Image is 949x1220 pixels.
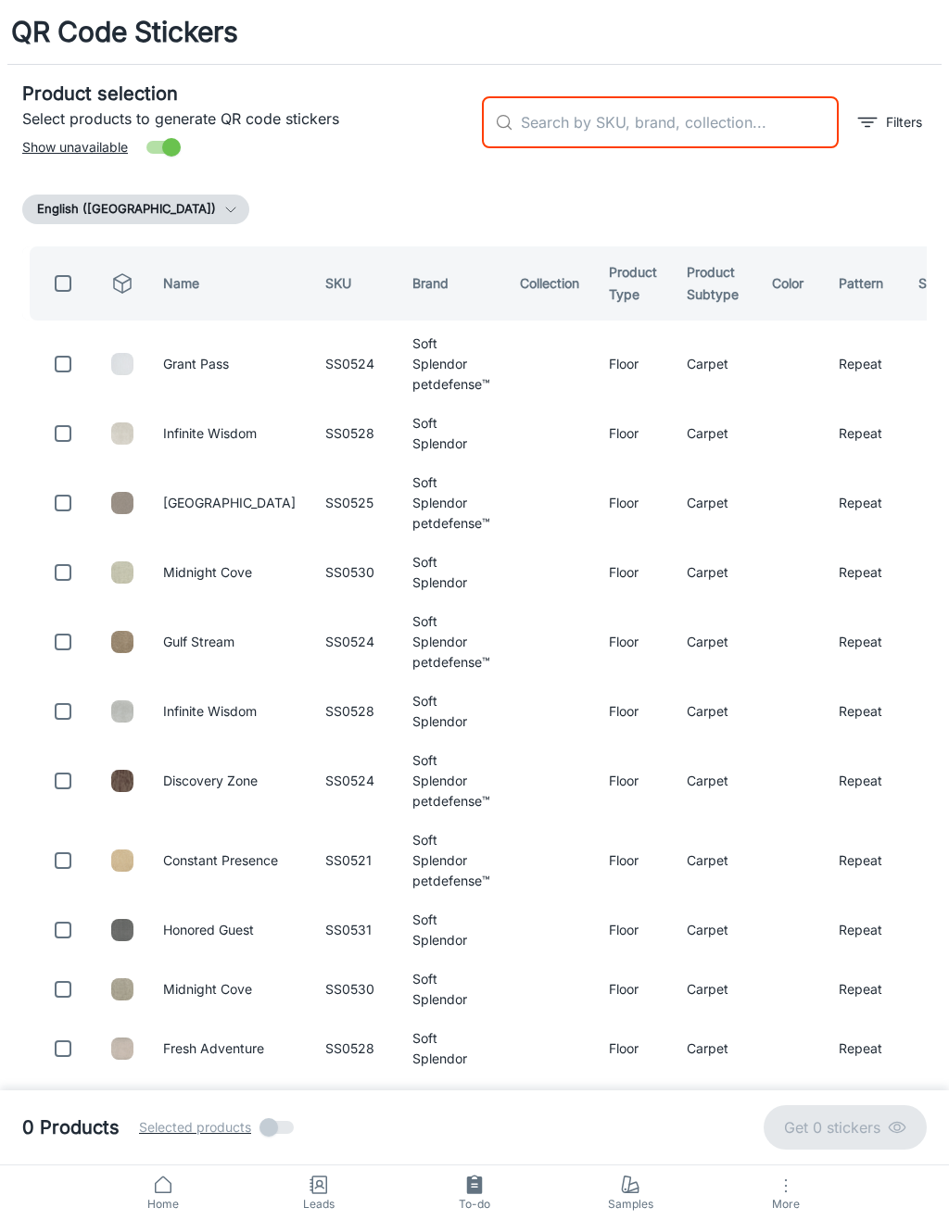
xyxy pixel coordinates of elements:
[594,904,672,956] td: Floor
[594,685,672,737] td: Floor
[398,606,505,678] td: Soft Splendor petdefense™
[310,246,398,321] th: SKU
[398,547,505,598] td: Soft Splendor
[708,1165,864,1220] button: More
[398,963,505,1015] td: Soft Splendor
[824,745,904,817] td: Repeat
[148,745,310,817] td: Discovery Zone
[148,408,310,459] td: Infinite Wisdom
[672,685,757,737] td: Carpet
[824,408,904,459] td: Repeat
[824,824,904,897] td: Repeat
[824,904,904,956] td: Repeat
[552,1165,708,1220] a: Samples
[241,1165,397,1220] a: Leads
[310,408,398,459] td: SS0528
[310,328,398,400] td: SS0524
[594,606,672,678] td: Floor
[148,824,310,897] td: Constant Presence
[139,1117,251,1138] span: Selected products
[310,963,398,1015] td: SS0530
[594,328,672,400] td: Floor
[22,80,467,107] h5: Product selection
[310,606,398,678] td: SS0524
[398,328,505,400] td: Soft Splendor petdefense™
[398,1082,505,1134] td: Soft Splendor
[824,963,904,1015] td: Repeat
[594,467,672,539] td: Floor
[22,195,249,224] button: English ([GEOGRAPHIC_DATA])
[505,246,594,321] th: Collection
[672,408,757,459] td: Carpet
[22,137,128,157] span: Show unavailable
[521,96,839,148] input: Search by SKU, brand, collection...
[96,1196,230,1213] span: Home
[824,547,904,598] td: Repeat
[11,11,238,53] h1: QR Code Stickers
[824,1023,904,1075] td: Repeat
[672,467,757,539] td: Carpet
[398,246,505,321] th: Brand
[398,904,505,956] td: Soft Splendor
[310,467,398,539] td: SS0525
[310,547,398,598] td: SS0530
[148,547,310,598] td: Midnight Cove
[310,1082,398,1134] td: SS0528
[672,606,757,678] td: Carpet
[757,246,824,321] th: Color
[824,685,904,737] td: Repeat
[148,904,310,956] td: Honored Guest
[148,963,310,1015] td: Midnight Cove
[824,606,904,678] td: Repeat
[148,606,310,678] td: Gulf Stream
[672,246,757,321] th: Product Subtype
[824,328,904,400] td: Repeat
[398,408,505,459] td: Soft Splendor
[310,824,398,897] td: SS0521
[672,328,757,400] td: Carpet
[672,745,757,817] td: Carpet
[252,1196,386,1213] span: Leads
[310,685,398,737] td: SS0528
[594,547,672,598] td: Floor
[398,824,505,897] td: Soft Splendor petdefense™
[22,107,467,130] p: Select products to generate QR code stickers
[824,246,904,321] th: Pattern
[672,1082,757,1134] td: Carpet
[85,1165,241,1220] a: Home
[824,1082,904,1134] td: Repeat
[824,467,904,539] td: Repeat
[22,1113,120,1141] h5: 0 Products
[672,824,757,897] td: Carpet
[148,246,310,321] th: Name
[310,1023,398,1075] td: SS0528
[398,1023,505,1075] td: Soft Splendor
[672,1023,757,1075] td: Carpet
[594,745,672,817] td: Floor
[672,904,757,956] td: Carpet
[397,1165,552,1220] a: To-do
[672,963,757,1015] td: Carpet
[594,408,672,459] td: Floor
[594,824,672,897] td: Floor
[594,1082,672,1134] td: Floor
[310,904,398,956] td: SS0531
[594,963,672,1015] td: Floor
[148,1082,310,1134] td: Hidden Treasure
[398,685,505,737] td: Soft Splendor
[886,112,922,132] p: Filters
[854,107,927,137] button: filter
[563,1196,697,1213] span: Samples
[148,685,310,737] td: Infinite Wisdom
[398,745,505,817] td: Soft Splendor petdefense™
[398,467,505,539] td: Soft Splendor petdefense™
[148,328,310,400] td: Grant Pass
[148,467,310,539] td: [GEOGRAPHIC_DATA]
[672,547,757,598] td: Carpet
[310,745,398,817] td: SS0524
[594,246,672,321] th: Product Type
[719,1197,853,1211] span: More
[408,1196,541,1213] span: To-do
[148,1023,310,1075] td: Fresh Adventure
[594,1023,672,1075] td: Floor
